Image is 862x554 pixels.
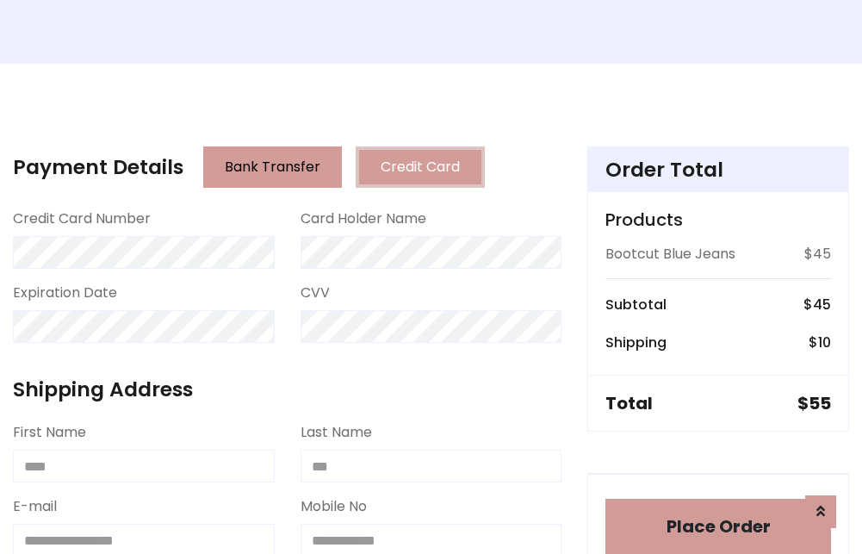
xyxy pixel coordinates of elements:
[605,296,667,313] h6: Subtotal
[605,209,831,230] h5: Products
[13,209,151,229] label: Credit Card Number
[356,146,485,188] button: Credit Card
[818,333,831,352] span: 10
[13,155,183,179] h4: Payment Details
[605,393,653,414] h5: Total
[203,146,342,188] button: Bank Transfer
[797,393,831,414] h5: $
[813,295,831,314] span: 45
[804,244,831,265] p: $45
[809,334,831,351] h6: $
[605,334,667,351] h6: Shipping
[13,496,57,517] label: E-mail
[13,422,86,443] label: First Name
[803,296,831,313] h6: $
[605,158,831,182] h4: Order Total
[605,499,831,554] button: Place Order
[13,377,561,401] h4: Shipping Address
[301,496,367,517] label: Mobile No
[301,283,330,303] label: CVV
[13,283,117,303] label: Expiration Date
[809,391,831,415] span: 55
[301,209,426,229] label: Card Holder Name
[605,244,735,265] p: Bootcut Blue Jeans
[301,422,372,443] label: Last Name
